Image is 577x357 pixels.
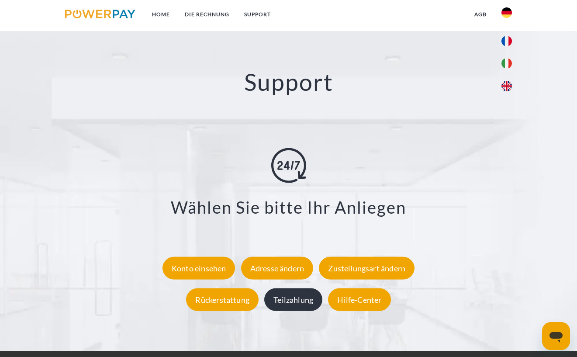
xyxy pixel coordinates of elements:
[186,288,259,311] div: Rückerstattung
[501,81,512,91] img: en
[264,288,322,311] div: Teilzahlung
[317,263,417,273] a: Zustellungsart ändern
[40,197,537,218] h3: Wählen Sie bitte Ihr Anliegen
[237,7,278,22] a: SUPPORT
[145,7,177,22] a: Home
[29,67,548,97] h2: Support
[326,295,393,305] a: Hilfe-Center
[160,263,238,273] a: Konto einsehen
[328,288,390,311] div: Hilfe-Center
[177,7,237,22] a: DIE RECHNUNG
[501,36,512,46] img: fr
[542,322,570,350] iframe: Schaltfläche zum Öffnen des Messaging-Fensters
[162,257,235,280] div: Konto einsehen
[271,148,306,183] img: online-shopping.svg
[239,263,316,273] a: Adresse ändern
[184,295,261,305] a: Rückerstattung
[501,7,512,18] img: de
[467,7,494,22] a: agb
[241,257,314,280] div: Adresse ändern
[319,257,415,280] div: Zustellungsart ändern
[262,295,325,305] a: Teilzahlung
[501,58,512,69] img: it
[65,10,135,18] img: logo-powerpay.svg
